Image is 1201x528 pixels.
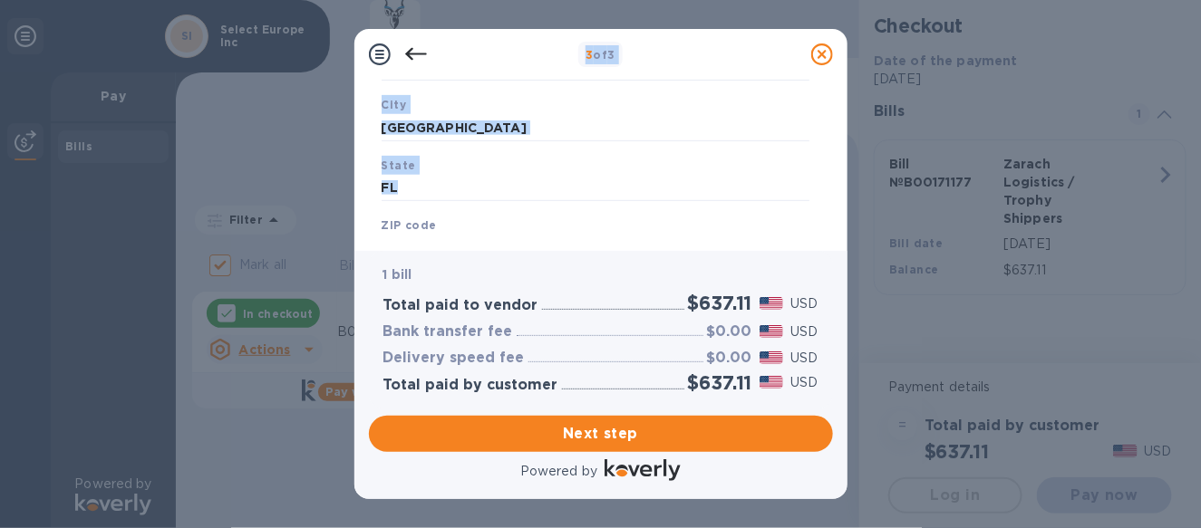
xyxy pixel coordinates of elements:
[760,297,784,310] img: USD
[760,376,784,389] img: USD
[383,350,525,367] h3: Delivery speed fee
[586,48,593,62] span: 3
[383,323,513,341] h3: Bank transfer fee
[790,349,818,368] p: USD
[383,423,818,445] span: Next step
[790,373,818,392] p: USD
[707,350,752,367] h3: $0.00
[586,48,615,62] b: of 3
[382,175,809,202] input: Enter state
[383,377,558,394] h3: Total paid by customer
[688,371,752,394] h2: $637.11
[382,98,407,111] b: City
[369,416,833,452] button: Next step
[520,462,597,481] p: Powered by
[382,235,809,262] input: Enter ZIP code
[760,325,784,338] img: USD
[790,322,818,341] p: USD
[383,297,538,314] h3: Total paid to vendor
[382,114,809,141] input: Enter city
[707,323,752,341] h3: $0.00
[760,351,784,364] img: USD
[382,158,416,172] b: State
[790,294,818,313] p: USD
[383,267,412,282] b: 1 bill
[605,459,681,481] img: Logo
[382,218,437,232] b: ZIP code
[688,292,752,314] h2: $637.11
